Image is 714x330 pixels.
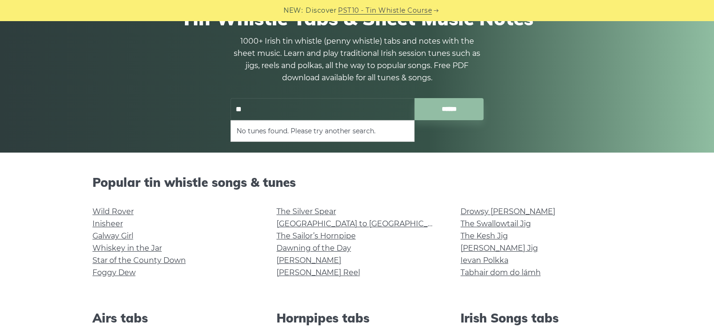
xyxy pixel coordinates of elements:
[92,268,136,277] a: Foggy Dew
[92,311,254,325] h2: Airs tabs
[276,219,450,228] a: [GEOGRAPHIC_DATA] to [GEOGRAPHIC_DATA]
[461,268,541,277] a: Tabhair dom do lámh
[92,231,133,240] a: Galway Girl
[230,35,484,84] p: 1000+ Irish tin whistle (penny whistle) tabs and notes with the sheet music. Learn and play tradi...
[461,231,508,240] a: The Kesh Jig
[92,7,622,30] h1: Tin Whistle Tabs & Sheet Music Notes
[461,311,622,325] h2: Irish Songs tabs
[461,256,508,265] a: Ievan Polkka
[92,219,123,228] a: Inisheer
[461,207,555,216] a: Drowsy [PERSON_NAME]
[92,256,186,265] a: Star of the County Down
[276,231,356,240] a: The Sailor’s Hornpipe
[237,125,408,137] li: No tunes found. Please try another search.
[92,244,162,253] a: Whiskey in the Jar
[276,244,351,253] a: Dawning of the Day
[306,5,337,16] span: Discover
[284,5,303,16] span: NEW:
[276,311,438,325] h2: Hornpipes tabs
[92,175,622,190] h2: Popular tin whistle songs & tunes
[461,219,531,228] a: The Swallowtail Jig
[338,5,432,16] a: PST10 - Tin Whistle Course
[276,256,341,265] a: [PERSON_NAME]
[92,207,134,216] a: Wild Rover
[276,207,336,216] a: The Silver Spear
[276,268,360,277] a: [PERSON_NAME] Reel
[461,244,538,253] a: [PERSON_NAME] Jig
